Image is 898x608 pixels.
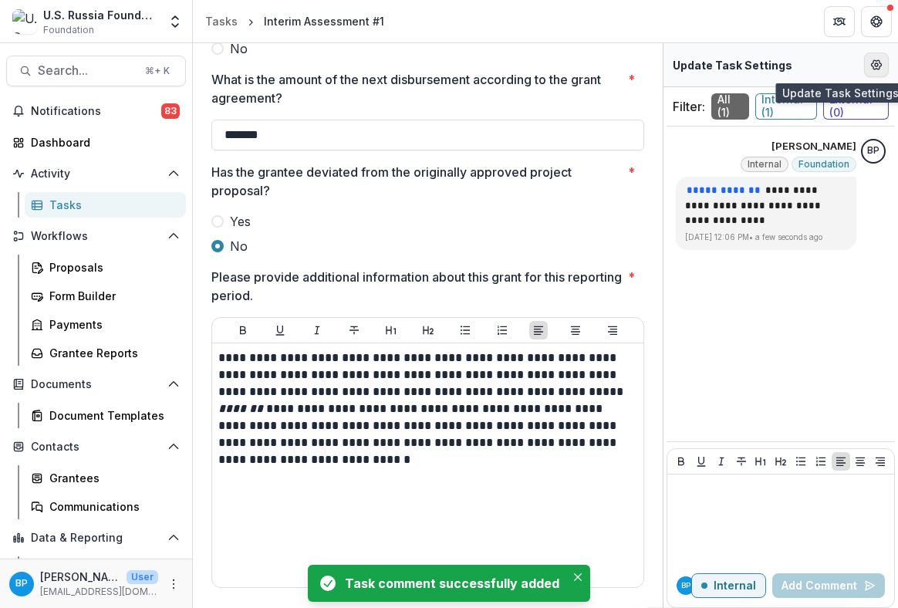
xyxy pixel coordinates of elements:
div: U.S. Russia Foundation [43,7,158,23]
span: Yes [230,212,251,231]
button: Bold [672,452,690,471]
button: Align Right [871,452,890,471]
p: User [127,570,158,584]
div: Payments [49,316,174,333]
button: Add Comment [772,573,885,598]
a: Grantee Reports [25,340,186,366]
a: Document Templates [25,403,186,428]
span: Documents [31,378,161,391]
p: [PERSON_NAME] [771,139,856,154]
button: Internal [691,573,766,598]
div: Bennett P [681,582,690,589]
span: External ( 0 ) [823,93,889,120]
span: Workflows [31,230,161,243]
a: Dashboard [25,556,186,582]
div: Bennett P [867,146,879,156]
button: Notifications83 [6,99,186,123]
a: Payments [25,312,186,337]
button: More [164,575,183,593]
button: Italicize [308,321,326,339]
button: Open Documents [6,372,186,397]
button: Strike [345,321,363,339]
div: Communications [49,498,174,515]
button: Open Activity [6,161,186,186]
span: No [230,39,248,58]
a: Proposals [25,255,186,280]
a: Tasks [25,192,186,218]
span: Internal ( 1 ) [755,93,818,120]
button: Close [569,568,587,586]
a: Tasks [199,10,244,32]
button: Align Left [832,452,850,471]
span: All ( 1 ) [711,93,748,120]
button: Bullet List [456,321,474,339]
span: 83 [161,103,180,119]
p: Has the grantee deviated from the originally approved project proposal? [211,163,622,200]
span: No [230,237,248,255]
button: Align Left [529,321,548,339]
div: Proposals [49,259,174,275]
span: Activity [31,167,161,181]
button: Underline [271,321,289,339]
img: U.S. Russia Foundation [12,9,37,34]
button: Bullet List [792,452,810,471]
span: Notifications [31,105,161,118]
div: Dashboard [31,134,174,150]
button: Underline [692,452,711,471]
span: Contacts [31,441,161,454]
button: Align Center [851,452,869,471]
button: Open Contacts [6,434,186,459]
button: Ordered List [812,452,830,471]
div: ⌘ + K [142,62,173,79]
button: Bold [234,321,252,339]
button: Search... [6,56,186,86]
button: Partners [824,6,855,37]
span: Internal [748,159,782,170]
button: Align Right [603,321,622,339]
p: Internal [714,579,756,593]
button: Open Data & Reporting [6,525,186,550]
a: Grantees [25,465,186,491]
a: Form Builder [25,283,186,309]
span: Foundation [798,159,849,170]
span: Search... [38,63,136,78]
nav: breadcrumb [199,10,390,32]
button: Open entity switcher [164,6,186,37]
button: Align Center [566,321,585,339]
button: Heading 2 [771,452,790,471]
button: Get Help [861,6,892,37]
p: Please provide additional information about this grant for this reporting period. [211,268,622,305]
a: Communications [25,494,186,519]
span: Foundation [43,23,94,37]
div: Grantee Reports [49,345,174,361]
p: [PERSON_NAME] [40,569,120,585]
div: Bennett P [15,579,28,589]
button: Italicize [712,452,731,471]
p: What is the amount of the next disbursement according to the grant agreement? [211,70,622,107]
a: Dashboard [6,130,186,155]
p: [DATE] 12:06 PM • a few seconds ago [685,231,847,243]
button: Strike [732,452,751,471]
div: Document Templates [49,407,174,424]
button: Heading 2 [419,321,437,339]
p: Filter: [673,97,705,116]
button: Open Workflows [6,224,186,248]
div: Tasks [205,13,238,29]
p: [EMAIL_ADDRESS][DOMAIN_NAME] [40,585,158,599]
div: Tasks [49,197,174,213]
button: Heading 1 [382,321,400,339]
span: Data & Reporting [31,532,161,545]
p: Update Task Settings [673,57,792,73]
button: Ordered List [493,321,511,339]
div: Interim Assessment #1 [264,13,384,29]
button: Heading 1 [751,452,770,471]
div: Task comment successfully added [345,574,559,593]
div: Form Builder [49,288,174,304]
div: Grantees [49,470,174,486]
button: Edit Form Settings [864,52,889,77]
